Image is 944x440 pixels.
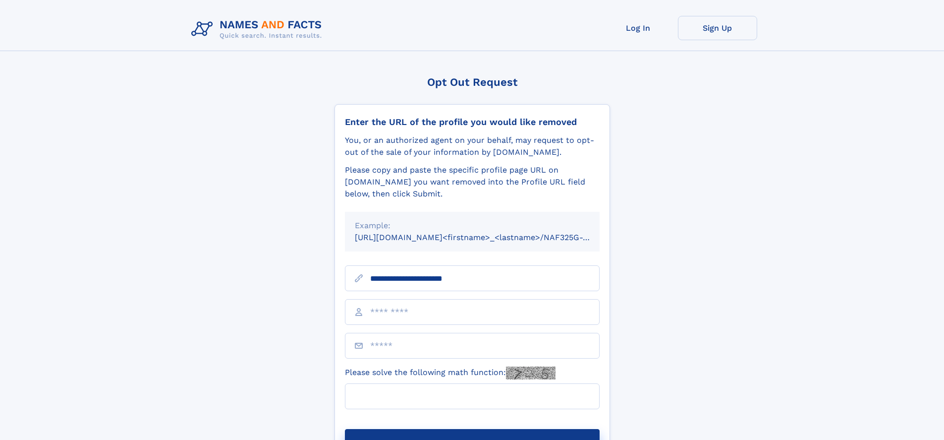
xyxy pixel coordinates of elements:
div: Opt Out Request [334,76,610,88]
div: You, or an authorized agent on your behalf, may request to opt-out of the sale of your informatio... [345,134,600,158]
small: [URL][DOMAIN_NAME]<firstname>_<lastname>/NAF325G-xxxxxxxx [355,233,618,242]
div: Please copy and paste the specific profile page URL on [DOMAIN_NAME] you want removed into the Pr... [345,164,600,200]
label: Please solve the following math function: [345,367,555,379]
img: Logo Names and Facts [187,16,330,43]
a: Sign Up [678,16,757,40]
a: Log In [599,16,678,40]
div: Enter the URL of the profile you would like removed [345,117,600,127]
div: Example: [355,220,590,232]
